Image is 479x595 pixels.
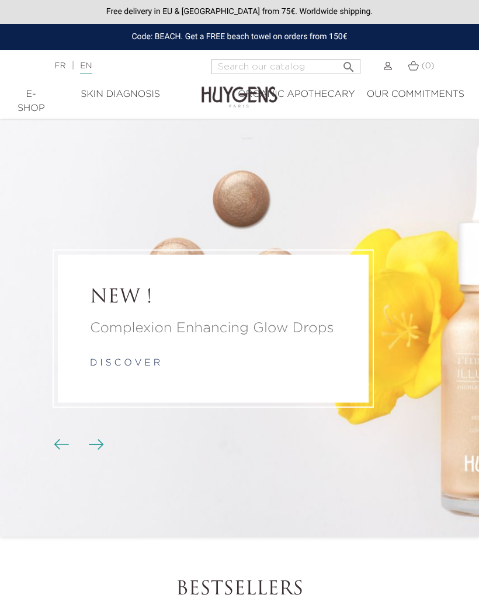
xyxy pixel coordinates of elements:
[90,318,336,339] a: Complexion Enhancing Glow Drops
[90,287,336,309] a: NEW !
[338,55,359,71] button: 
[342,57,356,71] i: 
[422,62,435,70] span: (0)
[15,88,47,116] div: E-Shop
[58,436,96,454] div: Carousel buttons
[80,62,92,74] a: EN
[54,62,65,70] a: FR
[53,88,187,102] a: Skin Diagnosis
[202,68,277,109] img: Huygens
[211,59,360,74] input: Search
[59,88,181,102] div: Skin Diagnosis
[48,59,190,73] div: |
[367,88,464,102] div: Our commitments
[238,88,355,102] div: Organic Apothecary
[90,359,160,368] a: d i s c o v e r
